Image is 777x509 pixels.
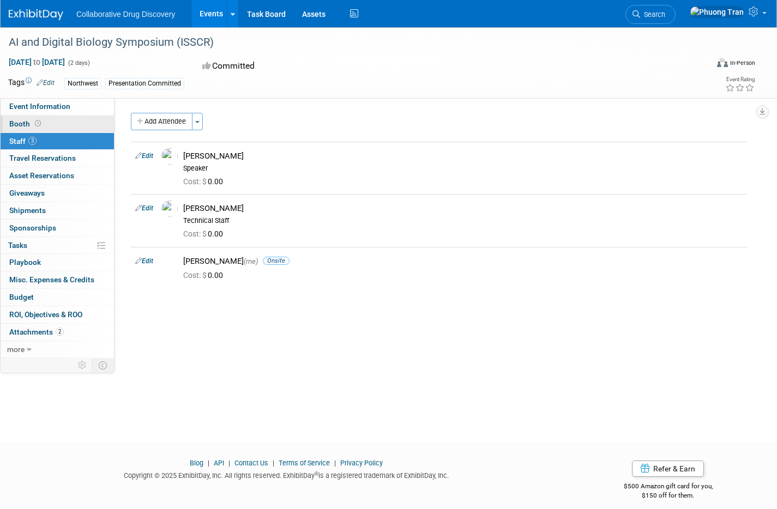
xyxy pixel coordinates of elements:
[645,57,755,73] div: Event Format
[9,154,76,162] span: Travel Reservations
[244,257,258,265] span: (me)
[1,341,114,358] a: more
[9,328,64,336] span: Attachments
[1,289,114,306] a: Budget
[183,271,208,280] span: Cost: $
[183,271,227,280] span: 0.00
[1,202,114,219] a: Shipments
[205,459,212,467] span: |
[190,459,203,467] a: Blog
[9,9,63,20] img: ExhibitDay
[1,220,114,237] a: Sponsorships
[73,358,92,372] td: Personalize Event Tab Strip
[183,256,743,266] div: [PERSON_NAME]
[9,189,45,197] span: Giveaways
[135,257,153,265] a: Edit
[7,345,25,354] span: more
[340,459,383,467] a: Privacy Policy
[581,475,755,500] div: $500 Amazon gift card for you,
[199,57,437,76] div: Committed
[8,57,65,67] span: [DATE] [DATE]
[9,171,74,180] span: Asset Reservations
[135,204,153,212] a: Edit
[8,241,27,250] span: Tasks
[690,6,744,18] img: Phuong Tran
[183,229,227,238] span: 0.00
[183,203,743,214] div: [PERSON_NAME]
[183,151,743,161] div: [PERSON_NAME]
[279,459,330,467] a: Terms of Service
[76,10,175,19] span: Collaborative Drug Discovery
[234,459,268,467] a: Contact Us
[183,177,208,186] span: Cost: $
[92,358,115,372] td: Toggle Event Tabs
[581,491,755,500] div: $150 off for them.
[67,59,90,66] span: (2 days)
[625,5,676,24] a: Search
[9,102,70,111] span: Event Information
[183,164,743,173] div: Speaker
[28,137,37,145] span: 3
[183,229,208,238] span: Cost: $
[9,119,43,128] span: Booth
[33,119,43,128] span: Booth not reserved yet
[183,177,227,186] span: 0.00
[226,459,233,467] span: |
[1,116,114,132] a: Booth
[105,78,184,89] div: Presentation Committed
[5,33,691,52] div: AI and Digital Biology Symposium (ISSCR)
[9,137,37,146] span: Staff
[8,468,564,481] div: Copyright © 2025 ExhibitDay, Inc. All rights reserved. ExhibitDay is a registered trademark of Ex...
[263,257,290,265] span: Onsite
[9,223,56,232] span: Sponsorships
[1,167,114,184] a: Asset Reservations
[332,459,339,467] span: |
[315,471,318,477] sup: ®
[640,10,665,19] span: Search
[183,216,743,225] div: Technical Staff
[214,459,224,467] a: API
[717,58,728,67] img: Format-Inperson.png
[9,310,82,319] span: ROI, Objectives & ROO
[270,459,277,467] span: |
[131,113,192,130] button: Add Attendee
[9,258,41,266] span: Playbook
[730,59,755,67] div: In-Person
[1,237,114,254] a: Tasks
[1,324,114,341] a: Attachments2
[9,206,46,215] span: Shipments
[1,150,114,167] a: Travel Reservations
[1,254,114,271] a: Playbook
[64,78,101,89] div: Northwest
[1,98,114,115] a: Event Information
[725,77,755,82] div: Event Rating
[135,152,153,160] a: Edit
[9,293,34,301] span: Budget
[8,77,55,89] td: Tags
[32,58,42,66] span: to
[632,460,704,477] a: Refer & Earn
[1,133,114,150] a: Staff3
[37,79,55,87] a: Edit
[1,306,114,323] a: ROI, Objectives & ROO
[56,328,64,336] span: 2
[1,271,114,288] a: Misc. Expenses & Credits
[9,275,94,284] span: Misc. Expenses & Credits
[1,185,114,202] a: Giveaways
